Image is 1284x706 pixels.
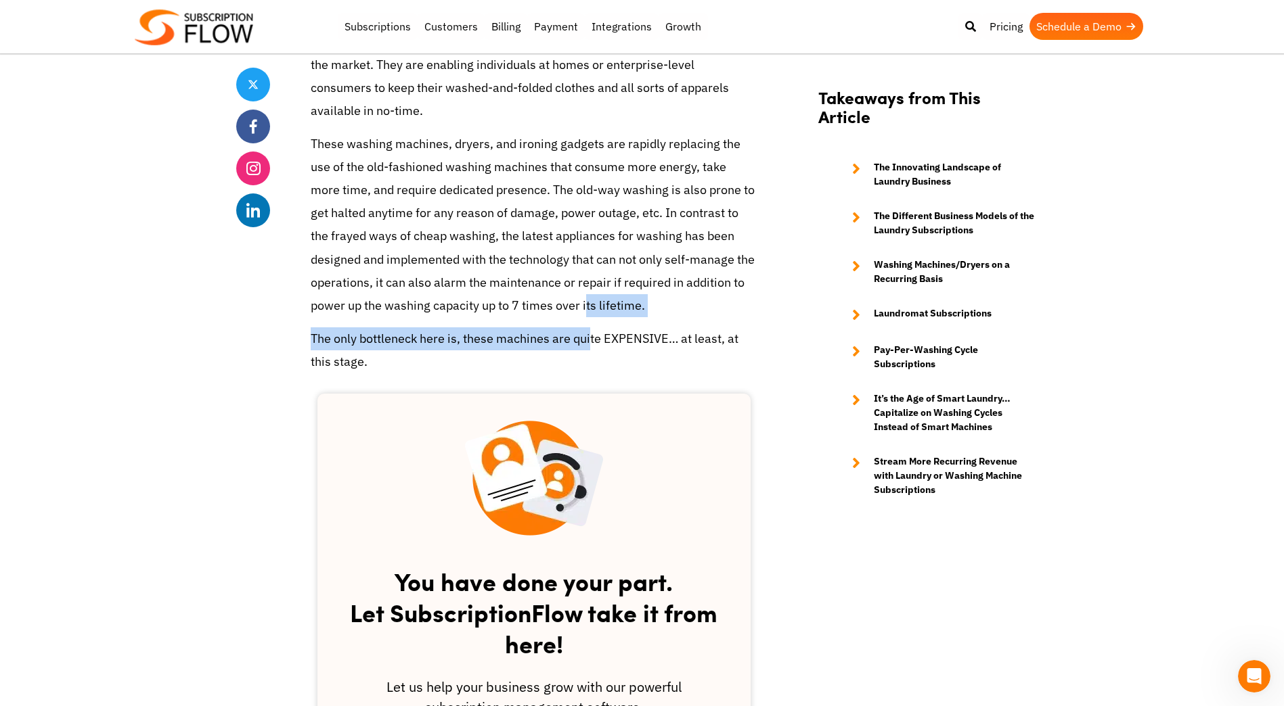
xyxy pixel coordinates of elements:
[839,258,1035,286] a: Washing Machines/Dryers on a Recurring Basis
[659,13,708,40] a: Growth
[874,454,1035,497] strong: Stream More Recurring Revenue with Laundry or Washing Machine Subscriptions
[874,160,1035,189] strong: The Innovating Landscape of Laundry Business
[485,13,527,40] a: Billing
[1238,660,1270,692] iframe: Intercom live chat
[345,552,724,663] h2: You have done your part. Let SubscriptionFlow take it from here!
[311,133,757,318] p: These washing machines, dryers, and ironing gadgets are rapidly replacing the use of the old-fash...
[839,392,1035,434] a: It’s the Age of Smart Laundry… Capitalize on Washing Cycles Instead of Smart Machines
[874,392,1035,434] strong: It’s the Age of Smart Laundry… Capitalize on Washing Cycles Instead of Smart Machines
[839,306,1035,323] a: Laundromat Subscriptions
[311,327,757,373] p: The only bottleneck here is, these machines are quite EXPENSIVE… at least, at this stage.
[527,13,585,40] a: Payment
[839,454,1035,497] a: Stream More Recurring Revenue with Laundry or Washing Machine Subscriptions
[1030,13,1143,40] a: Schedule a Demo
[839,160,1035,189] a: The Innovating Landscape of Laundry Business
[874,306,992,323] strong: Laundromat Subscriptions
[839,209,1035,237] a: The Different Business Models of the Laundry Subscriptions
[418,13,485,40] a: Customers
[818,87,1035,140] h2: Takeaways from This Article
[464,421,603,536] img: blog-inner scetion
[585,13,659,40] a: Integrations
[874,343,1035,371] strong: Pay-Per-Washing Cycle Subscriptions
[983,13,1030,40] a: Pricing
[839,343,1035,371] a: Pay-Per-Washing Cycle Subscriptions
[874,209,1035,237] strong: The Different Business Models of the Laundry Subscriptions
[135,9,253,45] img: Subscriptionflow
[338,13,418,40] a: Subscriptions
[874,258,1035,286] strong: Washing Machines/Dryers on a Recurring Basis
